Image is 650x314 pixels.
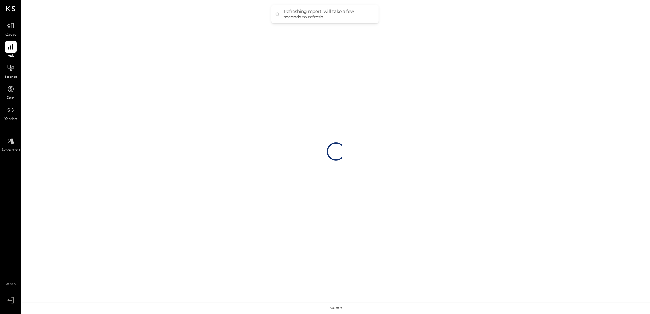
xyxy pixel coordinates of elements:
[5,32,17,38] span: Queue
[0,41,21,59] a: P&L
[4,117,17,122] span: Vendors
[330,306,342,311] div: v 4.38.0
[0,83,21,101] a: Cash
[7,53,14,59] span: P&L
[284,9,372,20] div: Refreshing report, will take a few seconds to refresh
[0,62,21,80] a: Balance
[0,104,21,122] a: Vendors
[2,148,20,153] span: Accountant
[0,136,21,153] a: Accountant
[4,74,17,80] span: Balance
[7,95,15,101] span: Cash
[0,20,21,38] a: Queue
